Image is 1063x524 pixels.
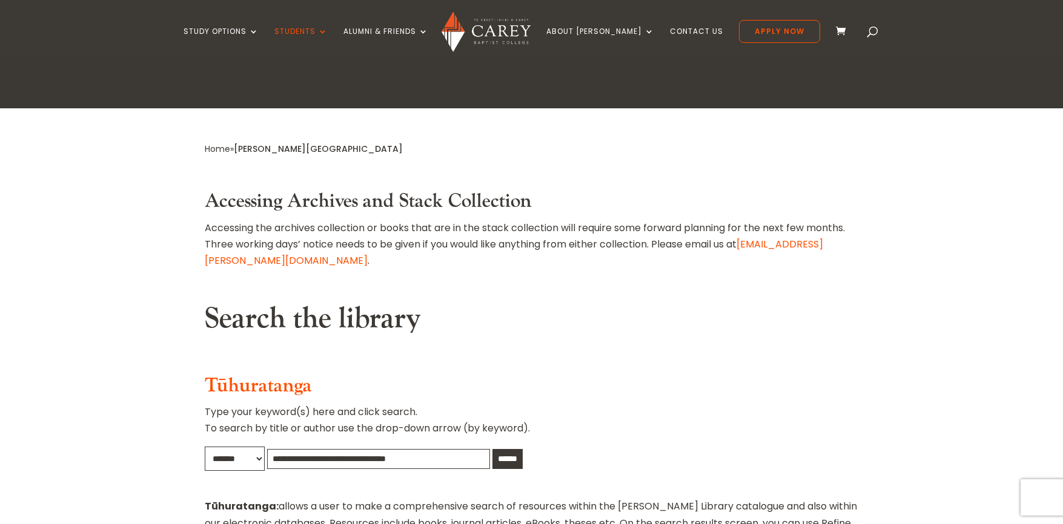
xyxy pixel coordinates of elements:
a: Study Options [184,27,259,56]
a: About [PERSON_NAME] [546,27,654,56]
a: Students [274,27,328,56]
h3: Accessing Archives and Stack Collection [205,190,859,219]
p: Type your keyword(s) here and click search. To search by title or author use the drop-down arrow ... [205,404,859,446]
strong: Tūhuratanga: [205,499,279,513]
a: Contact Us [670,27,723,56]
h2: Search the library [205,301,859,342]
img: Carey Baptist College [442,11,531,52]
a: Home [205,143,230,155]
a: Alumni & Friends [343,27,428,56]
span: » [205,143,403,155]
h3: Tūhuratanga [205,375,859,404]
span: [PERSON_NAME][GEOGRAPHIC_DATA] [234,143,403,155]
a: Apply Now [739,20,820,43]
p: Accessing the archives collection or books that are in the stack collection will require some for... [205,220,859,269]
